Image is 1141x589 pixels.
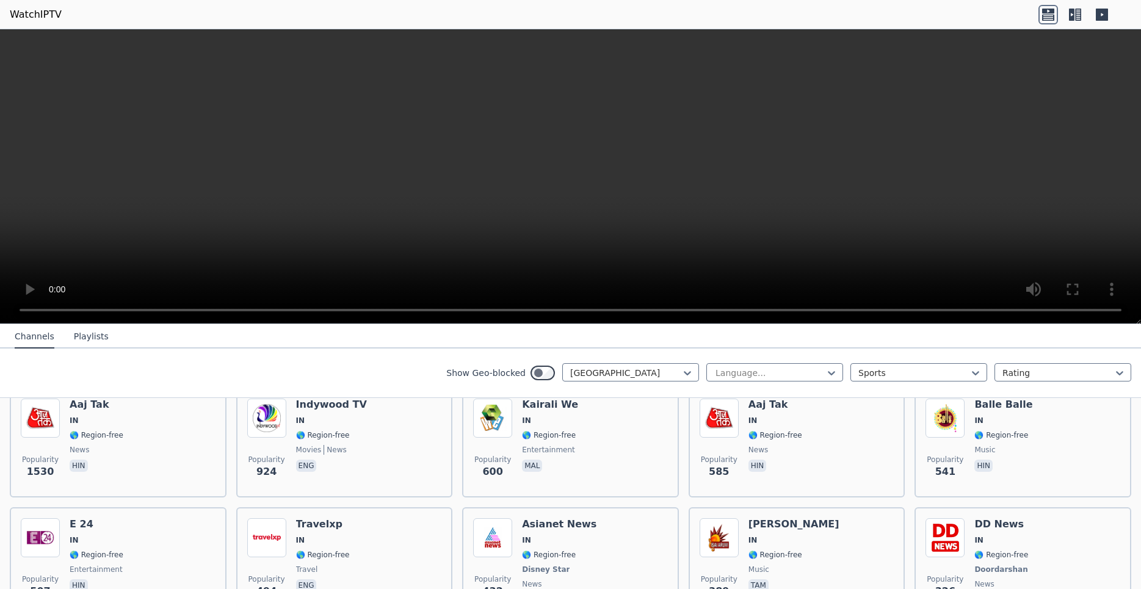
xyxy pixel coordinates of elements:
span: music [748,565,769,574]
button: Channels [15,325,54,349]
h6: Asianet News [522,518,596,530]
span: news [522,579,542,589]
span: Popularity [701,574,737,584]
span: Popularity [701,455,737,464]
span: Popularity [474,574,511,584]
span: Popularity [248,455,285,464]
h6: Kairali We [522,399,578,411]
span: travel [296,565,318,574]
p: hin [974,460,993,472]
img: Kairali We [473,399,512,438]
span: 🌎 Region-free [296,430,350,440]
span: Popularity [22,574,59,584]
span: 541 [935,464,955,479]
p: mal [522,460,542,472]
label: Show Geo-blocked [446,367,526,379]
span: IN [70,416,79,425]
span: IN [70,535,79,545]
span: 🌎 Region-free [974,550,1028,560]
p: eng [296,460,317,472]
span: IN [522,535,531,545]
span: 1530 [27,464,54,479]
span: Popularity [927,574,963,584]
p: hin [70,460,88,472]
span: entertainment [522,445,575,455]
span: Popularity [248,574,285,584]
h6: Indywood TV [296,399,367,411]
h6: Travelxp [296,518,350,530]
h6: DD News [974,518,1030,530]
span: movies [296,445,322,455]
span: IN [522,416,531,425]
h6: Aaj Tak [70,399,123,411]
span: 🌎 Region-free [522,430,576,440]
span: news [974,579,994,589]
img: Asianet News [473,518,512,557]
span: 🌎 Region-free [296,550,350,560]
span: 🌎 Region-free [748,430,802,440]
span: 🌎 Region-free [70,430,123,440]
button: Playlists [74,325,109,349]
span: 600 [482,464,502,479]
span: IN [748,535,758,545]
span: Popularity [22,455,59,464]
img: Travelxp [247,518,286,557]
span: 585 [709,464,729,479]
p: hin [748,460,767,472]
span: IN [296,535,305,545]
span: Popularity [474,455,511,464]
img: Balle Balle [925,399,965,438]
span: 🌎 Region-free [70,550,123,560]
span: Disney Star [522,565,570,574]
img: Indywood TV [247,399,286,438]
span: IN [296,416,305,425]
img: DD News [925,518,965,557]
span: news [70,445,89,455]
span: 924 [256,464,277,479]
span: Popularity [927,455,963,464]
img: Aaj Tak [700,399,739,438]
h6: Balle Balle [974,399,1032,411]
span: Doordarshan [974,565,1027,574]
span: IN [974,535,983,545]
span: news [748,445,768,455]
span: 🌎 Region-free [522,550,576,560]
span: IN [974,416,983,425]
a: WatchIPTV [10,7,62,22]
img: Aaj Tak [21,399,60,438]
span: news [324,445,346,455]
span: entertainment [70,565,123,574]
span: 🌎 Region-free [974,430,1028,440]
img: Isai Aruvi [700,518,739,557]
span: 🌎 Region-free [748,550,802,560]
h6: Aaj Tak [748,399,802,411]
span: IN [748,416,758,425]
h6: [PERSON_NAME] [748,518,839,530]
span: music [974,445,995,455]
img: E 24 [21,518,60,557]
h6: E 24 [70,518,123,530]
